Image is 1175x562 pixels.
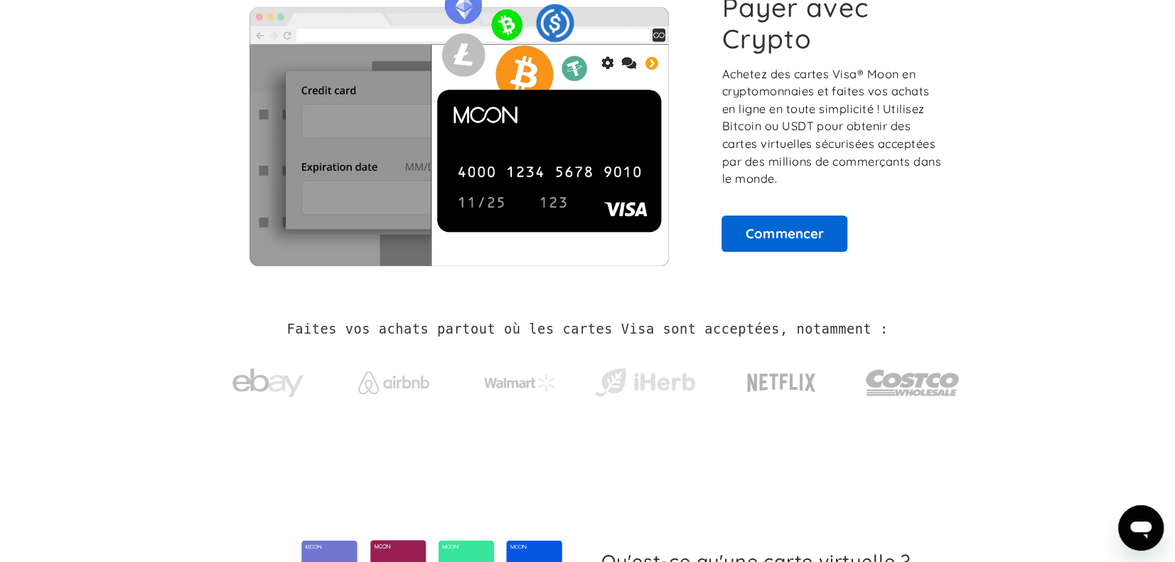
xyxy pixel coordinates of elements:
[721,67,941,186] font: Achetez des cartes Visa® Moon en cryptomonnaies et faites vos achats en ligne en toute simplicité...
[746,365,817,401] img: Netflix
[592,350,698,408] a: iHerb
[746,225,823,242] font: Commencer
[592,364,698,401] img: iHerb
[484,374,555,391] img: Walmart
[358,371,429,393] img: Airbnb
[1118,505,1164,551] iframe: Bouton de lancement de la fenêtre de messagerie
[721,216,847,251] a: Commencer
[718,351,845,408] a: Netflix
[215,346,321,413] a: eBay
[286,322,888,336] font: Faites vos achats partout où les cartes Visa sont acceptées, notamment :
[466,360,572,398] a: Walmart
[865,341,960,416] a: Costco
[232,361,304,405] img: eBay
[340,357,446,401] a: Airbnb
[865,356,960,409] img: Costco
